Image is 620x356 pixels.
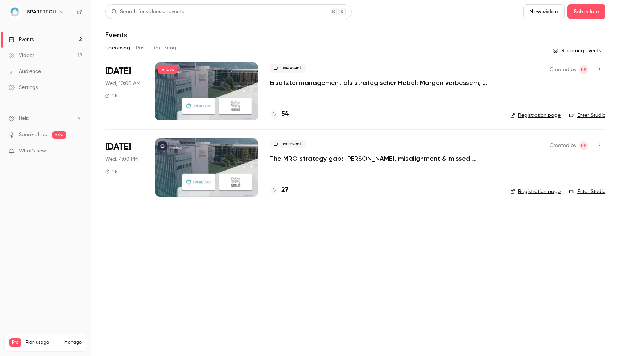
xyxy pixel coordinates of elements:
[579,141,588,150] span: Nicole Seimebua
[105,138,143,196] div: Aug 27 Wed, 10:00 AM (America/Chicago)
[569,188,605,195] a: Enter Studio
[550,141,576,150] span: Created by
[9,68,41,75] div: Audience
[105,42,130,54] button: Upcoming
[105,93,117,99] div: 1 h
[19,147,46,155] span: What's new
[52,131,66,139] span: new
[105,65,131,77] span: [DATE]
[281,185,288,195] h4: 27
[136,42,146,54] button: Past
[270,78,487,87] a: Ersatzteilmanagement als strategischer Hebel: Margen verbessern, Zusammenarbeit fördern und neue ...
[581,141,587,150] span: NS
[26,340,60,345] span: Plan usage
[27,8,56,16] h6: SPARETECH
[281,109,289,119] h4: 54
[567,4,605,19] button: Schedule
[73,148,82,155] iframe: Noticeable Trigger
[510,112,561,119] a: Registration page
[105,80,140,87] span: Wed, 10:00 AM
[550,65,576,74] span: Created by
[105,62,143,120] div: Aug 27 Wed, 11:00 AM (Europe/Berlin)
[19,131,47,139] a: SpeakerHub
[9,338,21,347] span: Pro
[270,185,288,195] a: 27
[523,4,565,19] button: New video
[105,156,138,163] span: Wed, 4:00 PM
[581,65,587,74] span: NS
[510,188,561,195] a: Registration page
[549,45,605,57] button: Recurring events
[9,84,38,91] div: Settings
[9,36,34,43] div: Events
[111,8,184,16] div: Search for videos or events
[270,154,487,163] a: The MRO strategy gap: [PERSON_NAME], misalignment & missed opportunities
[64,340,82,345] a: Manage
[105,141,131,153] span: [DATE]
[569,112,605,119] a: Enter Studio
[9,6,21,18] img: SPARETECH
[152,42,177,54] button: Recurring
[579,65,588,74] span: Nicole Seimebua
[105,169,117,175] div: 1 h
[158,65,177,74] span: Live
[270,64,306,73] span: Live event
[105,30,127,39] h1: Events
[270,109,289,119] a: 54
[270,140,306,148] span: Live event
[9,52,34,59] div: Videos
[9,115,82,122] li: help-dropdown-opener
[19,115,29,122] span: Help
